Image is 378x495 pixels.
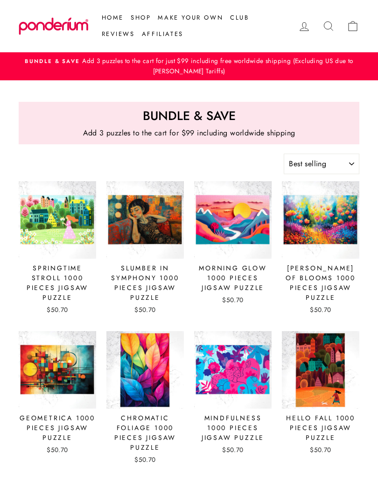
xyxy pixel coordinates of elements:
a: Chromatic Foliage 1000 Pieces Jigsaw Puzzle $50.70 [106,331,184,467]
div: $50.70 [19,445,96,454]
a: Club [227,9,252,26]
a: Home [98,9,127,26]
div: Hello Fall 1000 Pieces Jigsaw Puzzle [282,413,359,443]
a: Bundle & saveAdd 3 puzzles to the cart for $99 including worldwide shipping [19,102,359,144]
a: Affiliates [138,26,187,43]
a: Morning Glow 1000 Pieces Jigsaw Puzzle $50.70 [194,181,272,307]
a: Make Your Own [154,9,227,26]
div: Slumber in Symphony 1000 Pieces Jigsaw Puzzle [106,263,184,303]
div: Morning Glow 1000 Pieces Jigsaw Puzzle [194,263,272,293]
div: $50.70 [106,455,184,464]
a: Slumber in Symphony 1000 Pieces Jigsaw Puzzle $50.70 [106,181,184,317]
span: Add 3 puzzles to the cart for just $99 including free worldwide shipping (Excluding US due to [PE... [80,56,353,76]
div: $50.70 [194,295,272,304]
a: Geometrica 1000 Pieces Jigsaw Puzzle $50.70 [19,331,96,457]
p: Bundle & save [143,109,236,124]
div: Chromatic Foliage 1000 Pieces Jigsaw Puzzle [106,413,184,453]
div: $50.70 [19,305,96,314]
p: Add 3 puzzles to the cart for $99 including worldwide shipping [83,128,295,137]
a: Bundle & SaveAdd 3 puzzles to the cart for just $99 including free worldwide shipping (Excluding ... [21,56,357,77]
div: $50.70 [106,305,184,314]
div: $50.70 [282,305,359,314]
span: Bundle & Save [25,57,80,65]
div: [PERSON_NAME] of Blooms 1000 Pieces Jigsaw Puzzle [282,263,359,303]
div: $50.70 [194,445,272,454]
ul: Primary [93,9,292,43]
a: Shop [127,9,154,26]
div: Mindfulness 1000 Pieces Jigsaw Puzzle [194,413,272,443]
div: $50.70 [282,445,359,454]
a: Mindfulness 1000 Pieces Jigsaw Puzzle $50.70 [194,331,272,457]
a: Springtime Stroll 1000 Pieces Jigsaw Puzzle $50.70 [19,181,96,317]
a: [PERSON_NAME] of Blooms 1000 Pieces Jigsaw Puzzle $50.70 [282,181,359,317]
div: Springtime Stroll 1000 Pieces Jigsaw Puzzle [19,263,96,303]
a: Hello Fall 1000 Pieces Jigsaw Puzzle $50.70 [282,331,359,457]
div: Geometrica 1000 Pieces Jigsaw Puzzle [19,413,96,443]
a: Reviews [98,26,138,43]
img: Ponderium [19,17,89,35]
